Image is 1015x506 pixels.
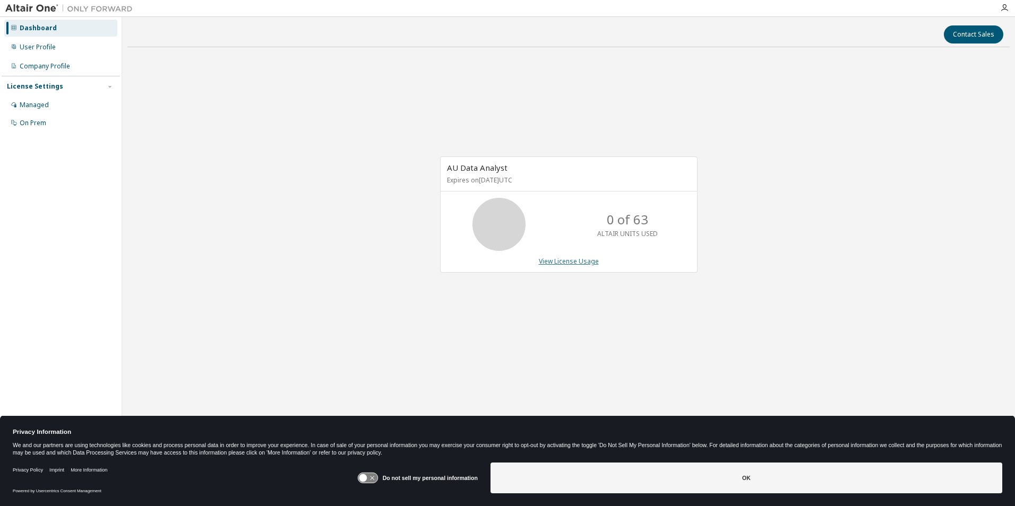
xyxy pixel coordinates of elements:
[607,211,648,229] p: 0 of 63
[944,25,1003,43] button: Contact Sales
[20,101,49,109] div: Managed
[447,162,507,173] span: AU Data Analyst
[20,62,70,71] div: Company Profile
[597,229,658,238] p: ALTAIR UNITS USED
[5,3,138,14] img: Altair One
[7,82,63,91] div: License Settings
[539,257,599,266] a: View License Usage
[20,119,46,127] div: On Prem
[20,43,56,51] div: User Profile
[447,176,688,185] p: Expires on [DATE] UTC
[20,24,57,32] div: Dashboard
